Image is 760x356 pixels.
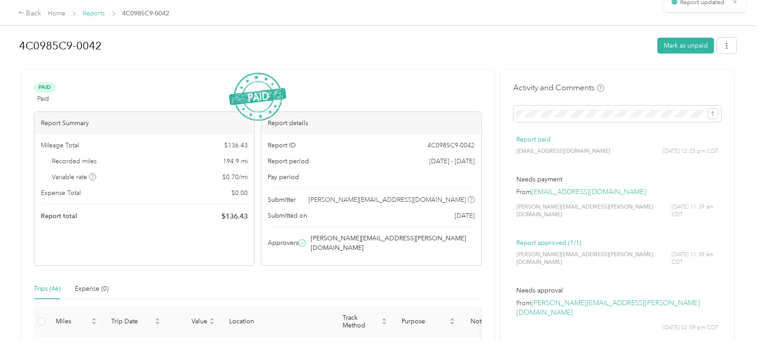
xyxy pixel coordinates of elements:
span: Report ID [268,141,296,150]
th: Purpose [394,307,462,337]
th: Trip Date [104,307,167,337]
th: Value [167,307,222,337]
span: caret-up [155,317,160,322]
p: Needs approval [517,286,718,295]
span: [PERSON_NAME][EMAIL_ADDRESS][PERSON_NAME][DOMAIN_NAME] [311,234,473,253]
span: caret-up [91,317,97,322]
button: Mark as unpaid [657,38,714,54]
span: [DATE] 11:39 am CDT [672,203,718,219]
div: Back [18,8,42,19]
span: Recorded miles [52,156,97,166]
span: Approvers [268,238,299,248]
span: Purpose [402,317,448,325]
span: Report period [268,156,309,166]
th: Notes [462,307,496,337]
span: Value [175,317,207,325]
h1: 4C0985C9-0042 [19,35,651,57]
a: [EMAIL_ADDRESS][DOMAIN_NAME] [532,188,647,196]
span: caret-down [450,321,455,326]
p: From [517,187,718,197]
span: [DATE] 12:35 pm CDT [662,147,718,156]
span: caret-up [450,317,455,322]
img: PaidStamp [229,73,286,121]
div: Trips (46) [34,284,60,294]
span: Mileage Total [41,141,79,150]
span: caret-up [209,317,215,322]
span: Paid [34,82,56,93]
p: From [517,298,718,317]
span: 4C0985C9-0042 [428,141,475,150]
span: [DATE] - [DATE] [430,156,475,166]
div: Expense (0) [75,284,108,294]
span: Submitter [268,195,296,205]
p: Report approved (1/1) [517,238,718,248]
iframe: Everlance-gr Chat Button Frame [709,305,760,356]
span: caret-up [382,317,387,322]
p: Report paid [517,135,718,144]
span: Pay period [268,172,299,182]
span: $ 136.43 [224,141,248,150]
div: Report Summary [34,112,254,134]
span: [PERSON_NAME][EMAIL_ADDRESS][PERSON_NAME][DOMAIN_NAME] [517,203,672,219]
span: $ 136.43 [221,211,248,222]
p: Needs payment [517,175,718,184]
span: [PERSON_NAME][EMAIL_ADDRESS][DOMAIN_NAME] [309,195,466,205]
div: Report details [261,112,481,134]
span: caret-down [155,321,160,326]
span: Variable rate [52,172,97,182]
th: Location [222,307,335,337]
span: Miles [56,317,89,325]
a: Home [48,10,66,17]
a: [PERSON_NAME][EMAIL_ADDRESS][PERSON_NAME][DOMAIN_NAME] [517,299,701,317]
th: Track Method [335,307,394,337]
span: Paid [37,94,49,103]
h4: Activity and Comments [514,82,604,93]
span: Submitted on [268,211,307,220]
span: [DATE] 11:39 am CDT [672,251,718,267]
span: [EMAIL_ADDRESS][DOMAIN_NAME] [517,147,611,156]
span: caret-down [91,321,97,326]
span: Track Method [343,314,380,329]
p: Report updated [676,13,731,24]
a: Reports [83,10,105,17]
span: Report total [41,211,77,221]
span: [PERSON_NAME][EMAIL_ADDRESS][PERSON_NAME][DOMAIN_NAME] [517,251,672,267]
span: $ 0.70 / mi [222,172,248,182]
span: [DATE] 02:59 pm CDT [662,324,718,332]
span: caret-down [209,321,215,326]
th: Miles [49,307,104,337]
span: $ 0.00 [231,188,248,198]
span: 194.9 mi [223,156,248,166]
span: Expense Total [41,188,81,198]
span: Trip Date [111,317,153,325]
span: [DATE] [455,211,475,220]
span: caret-down [382,321,387,326]
span: 4C0985C9-0042 [123,9,170,18]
